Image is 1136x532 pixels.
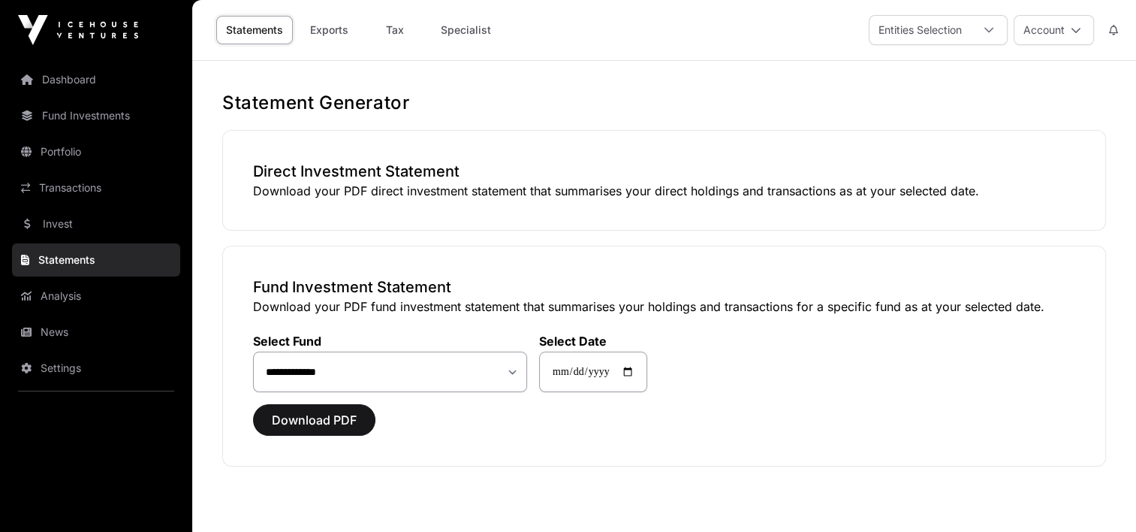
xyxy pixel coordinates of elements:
a: News [12,316,180,349]
a: Portfolio [12,135,180,168]
img: Icehouse Ventures Logo [18,15,138,45]
a: Exports [299,16,359,44]
a: Fund Investments [12,99,180,132]
a: Statements [12,243,180,277]
button: Download PDF [253,404,375,436]
h1: Statement Generator [222,91,1106,115]
a: Transactions [12,171,180,204]
a: Statements [216,16,293,44]
h3: Fund Investment Statement [253,277,1075,298]
p: Download your PDF direct investment statement that summarises your direct holdings and transactio... [253,182,1075,200]
h3: Direct Investment Statement [253,161,1075,182]
a: Tax [365,16,425,44]
iframe: Chat Widget [1061,460,1136,532]
label: Select Fund [253,334,527,349]
a: Invest [12,207,180,240]
a: Download PDF [253,419,375,434]
a: Analysis [12,280,180,313]
span: Download PDF [272,411,357,429]
p: Download your PDF fund investment statement that summarises your holdings and transactions for a ... [253,298,1075,316]
div: Entities Selection [869,16,971,44]
button: Account [1014,15,1094,45]
a: Dashboard [12,63,180,96]
a: Specialist [431,16,501,44]
a: Settings [12,352,180,385]
label: Select Date [539,334,647,349]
